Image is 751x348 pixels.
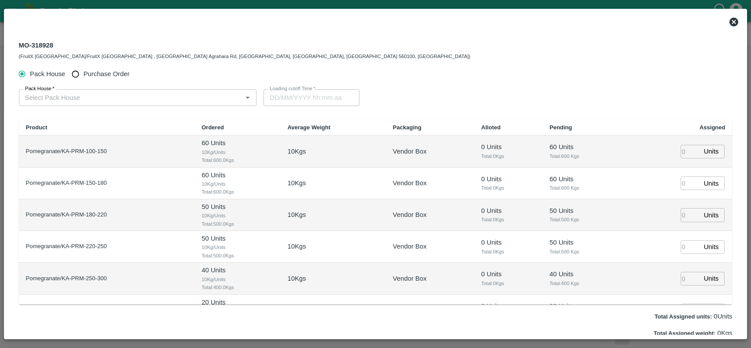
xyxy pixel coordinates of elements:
[681,176,700,190] input: 0
[550,142,616,152] p: 60 Units
[201,202,273,212] p: 50 Units
[19,168,195,199] td: Pomegranate/KA-PRM-150-180
[550,152,616,160] span: Total: 600 Kgs
[287,178,306,188] p: 10 Kgs
[655,311,733,321] p: 0 Units
[287,147,306,156] p: 10 Kgs
[481,174,535,184] p: 0 Units
[201,170,273,180] p: 60 Units
[704,147,719,156] p: Units
[393,242,427,251] p: Vendor Box
[550,238,616,247] p: 50 Units
[201,156,273,164] span: Total: 600.0 Kgs
[681,272,700,286] input: 0
[201,138,273,148] p: 60 Units
[201,188,273,196] span: Total: 600.0 Kgs
[84,69,130,79] span: Purchase Order
[550,174,616,184] p: 60 Units
[242,92,253,103] button: Open
[393,274,427,283] p: Vendor Box
[26,124,48,131] b: Product
[681,208,700,222] input: 0
[550,184,616,192] span: Total: 600 Kgs
[681,304,700,317] input: 0
[287,124,330,131] b: Average Weight
[550,248,616,256] span: Total: 500 Kgs
[201,220,273,228] span: Total: 500.0 Kgs
[550,206,616,216] p: 50 Units
[201,180,273,188] span: 10 Kg/Units
[481,269,535,279] p: 0 Units
[654,328,733,338] p: 0 Kgs
[201,148,273,156] span: 10 Kg/Units
[704,179,719,188] p: Units
[19,231,195,263] td: Pomegranate/KA-PRM-220-250
[393,178,427,188] p: Vendor Box
[201,243,273,251] span: 10 Kg/Units
[19,295,195,326] td: Pomegranate/KA-PRM-180++
[481,238,535,247] p: 0 Units
[704,210,719,220] p: Units
[201,275,273,283] span: 10 Kg/Units
[201,212,273,220] span: 10 Kg/Units
[481,206,535,216] p: 0 Units
[393,147,427,156] p: Vendor Box
[481,248,535,256] span: Total: 0 Kgs
[287,274,306,283] p: 10 Kgs
[287,242,306,251] p: 10 Kgs
[681,145,700,158] input: 0
[201,283,273,291] span: Total: 400.0 Kgs
[550,124,572,131] b: Pending
[30,69,65,79] span: Pack House
[201,297,273,307] p: 20 Units
[393,124,421,131] b: Packaging
[201,252,273,260] span: Total: 500.0 Kgs
[704,242,719,252] p: Units
[481,216,535,223] span: Total: 0 Kgs
[19,51,470,61] div: (FruitX [GEOGRAPHIC_DATA]/FruitX [GEOGRAPHIC_DATA] , [GEOGRAPHIC_DATA] Agrahara Rd, [GEOGRAPHIC_D...
[19,199,195,231] td: Pomegranate/KA-PRM-180-220
[264,89,353,106] input: Choose date
[481,124,501,131] b: Alloted
[481,142,535,152] p: 0 Units
[481,184,535,192] span: Total: 0 Kgs
[700,124,725,131] b: Assigned
[22,92,240,103] input: Select Pack House
[19,40,470,61] div: MO-318928
[481,301,535,311] p: 0 Units
[287,210,306,220] p: 10 Kgs
[19,136,195,167] td: Pomegranate/KA-PRM-100-150
[270,85,315,92] label: Loading cutoff Time
[550,216,616,223] span: Total: 500 Kgs
[655,313,712,320] label: Total Assigned units:
[654,330,716,337] label: Total Assigned weight:
[550,279,616,287] span: Total: 400 Kgs
[393,210,427,220] p: Vendor Box
[481,152,535,160] span: Total: 0 Kgs
[201,234,273,243] p: 50 Units
[550,269,616,279] p: 40 Units
[681,240,700,254] input: 0
[201,265,273,275] p: 40 Units
[704,274,719,283] p: Units
[550,301,616,311] p: 20 Units
[19,263,195,294] td: Pomegranate/KA-PRM-250-300
[25,85,55,92] label: Pack House
[481,279,535,287] span: Total: 0 Kgs
[201,124,224,131] b: Ordered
